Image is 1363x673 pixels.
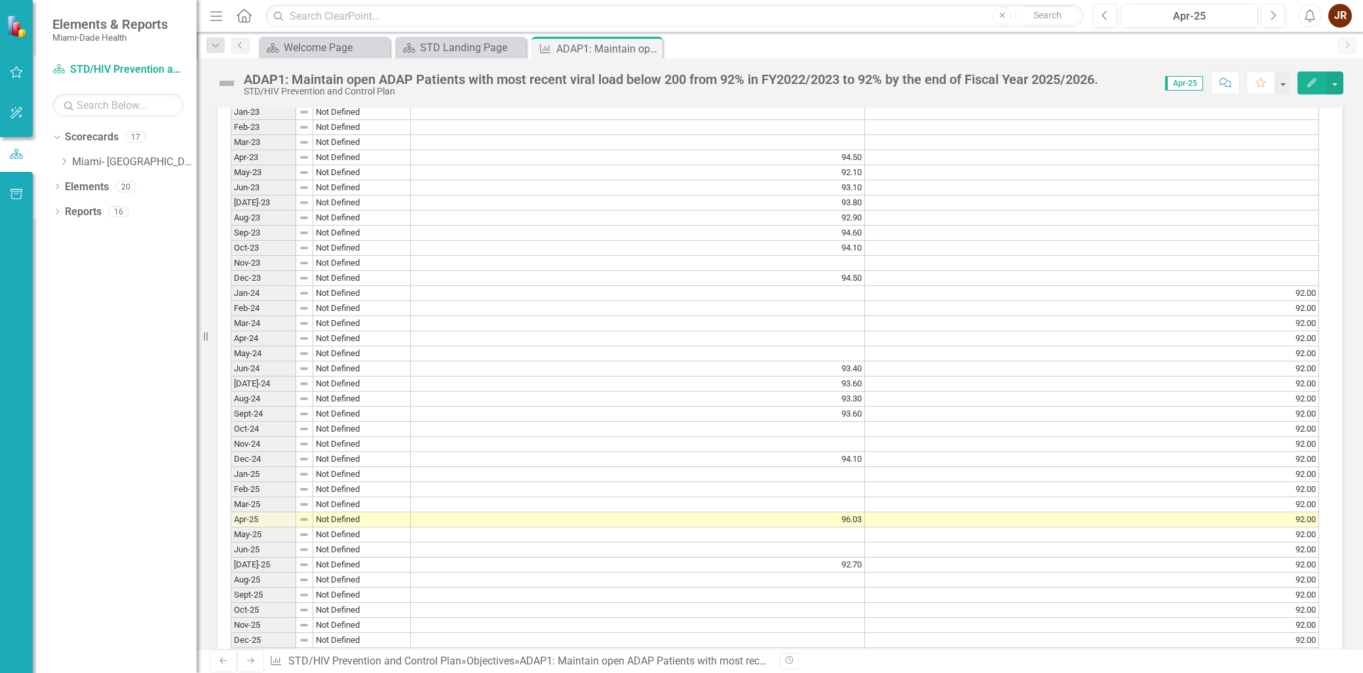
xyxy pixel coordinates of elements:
[299,303,309,314] img: 8DAGhfEEPCf229AAAAAElFTkSuQmCC
[313,573,411,588] td: Not Defined
[865,603,1319,618] td: 92.00
[865,527,1319,542] td: 92.00
[231,286,296,301] td: Jan-24
[231,542,296,558] td: Jun-25
[411,180,865,195] td: 93.10
[231,211,296,226] td: Aug-23
[865,437,1319,452] td: 92.00
[299,122,309,133] img: 8DAGhfEEPCf229AAAAAElFTkSuQmCC
[411,452,865,467] td: 94.10
[313,135,411,150] td: Not Defined
[313,633,411,648] td: Not Defined
[313,407,411,422] td: Not Defined
[313,482,411,497] td: Not Defined
[299,605,309,615] img: 8DAGhfEEPCf229AAAAAElFTkSuQmCC
[262,39,387,56] a: Welcome Page
[520,655,1202,667] div: ADAP1: Maintain open ADAP Patients with most recent viral load below 200 from 92% in FY2022/2023 ...
[411,195,865,211] td: 93.80
[299,273,309,283] img: 8DAGhfEEPCf229AAAAAElFTkSuQmCC
[231,331,296,346] td: Apr-24
[52,94,183,117] input: Search Below...
[313,422,411,437] td: Not Defined
[299,469,309,479] img: 8DAGhfEEPCf229AAAAAElFTkSuQmCC
[313,346,411,361] td: Not Defined
[313,527,411,542] td: Not Defined
[231,150,296,165] td: Apr-23
[865,558,1319,573] td: 92.00
[865,316,1319,331] td: 92.00
[269,654,770,669] div: » »
[231,512,296,527] td: Apr-25
[52,16,168,32] span: Elements & Reports
[313,542,411,558] td: Not Defined
[299,348,309,359] img: 8DAGhfEEPCf229AAAAAElFTkSuQmCC
[1121,4,1257,28] button: Apr-25
[556,41,659,57] div: ADAP1: Maintain open ADAP Patients with most recent viral load below 200 from 92% in FY2022/2023 ...
[1165,76,1203,91] span: Apr-25
[299,258,309,268] img: 8DAGhfEEPCf229AAAAAElFTkSuQmCC
[244,72,1098,87] div: ADAP1: Maintain open ADAP Patients with most recent viral load below 200 from 92% in FY2022/2023 ...
[313,195,411,211] td: Not Defined
[231,377,296,392] td: [DATE]-24
[299,484,309,495] img: 8DAGhfEEPCf229AAAAAElFTkSuQmCC
[313,392,411,407] td: Not Defined
[299,152,309,163] img: 8DAGhfEEPCf229AAAAAElFTkSuQmCC
[231,633,296,648] td: Dec-25
[231,301,296,316] td: Feb-24
[231,467,296,482] td: Jan-25
[299,107,309,117] img: 8DAGhfEEPCf229AAAAAElFTkSuQmCC
[865,618,1319,633] td: 92.00
[231,316,296,331] td: Mar-24
[865,588,1319,603] td: 92.00
[299,439,309,449] img: 8DAGhfEEPCf229AAAAAElFTkSuQmCC
[865,301,1319,316] td: 92.00
[65,130,119,145] a: Scorecards
[65,180,109,195] a: Elements
[231,648,296,663] td: Jan-26
[299,167,309,178] img: 8DAGhfEEPCf229AAAAAElFTkSuQmCC
[865,482,1319,497] td: 92.00
[865,648,1319,663] td: 92.00
[231,104,296,120] td: Jan-23
[125,132,146,143] div: 17
[72,155,197,170] a: Miami- [GEOGRAPHIC_DATA]
[231,618,296,633] td: Nov-25
[265,5,1083,28] input: Search ClearPoint...
[299,333,309,344] img: 8DAGhfEEPCf229AAAAAElFTkSuQmCC
[313,603,411,618] td: Not Defined
[299,228,309,238] img: 8DAGhfEEPCf229AAAAAElFTkSuQmCC
[231,437,296,452] td: Nov-24
[313,256,411,271] td: Not Defined
[244,87,1098,96] div: STD/HIV Prevention and Control Plan
[313,452,411,467] td: Not Defined
[231,392,296,407] td: Aug-24
[299,137,309,148] img: 8DAGhfEEPCf229AAAAAElFTkSuQmCC
[231,346,296,361] td: May-24
[411,512,865,527] td: 96.03
[865,542,1319,558] td: 92.00
[115,181,136,192] div: 20
[313,331,411,346] td: Not Defined
[231,135,296,150] td: Mar-23
[231,588,296,603] td: Sept-25
[231,573,296,588] td: Aug-25
[1328,4,1352,28] button: JR
[299,394,309,404] img: 8DAGhfEEPCf229AAAAAElFTkSuQmCC
[313,104,411,120] td: Not Defined
[313,361,411,377] td: Not Defined
[420,39,523,56] div: STD Landing Page
[299,544,309,555] img: 8DAGhfEEPCf229AAAAAElFTkSuQmCC
[299,514,309,525] img: 8DAGhfEEPCf229AAAAAElFTkSuQmCC
[865,633,1319,648] td: 92.00
[299,288,309,298] img: 8DAGhfEEPCf229AAAAAElFTkSuQmCC
[865,573,1319,588] td: 92.00
[299,197,309,208] img: 8DAGhfEEPCf229AAAAAElFTkSuQmCC
[299,499,309,510] img: 8DAGhfEEPCf229AAAAAElFTkSuQmCC
[231,452,296,467] td: Dec-24
[313,437,411,452] td: Not Defined
[313,271,411,286] td: Not Defined
[299,409,309,419] img: 8DAGhfEEPCf229AAAAAElFTkSuQmCC
[7,14,30,38] img: ClearPoint Strategy
[865,377,1319,392] td: 92.00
